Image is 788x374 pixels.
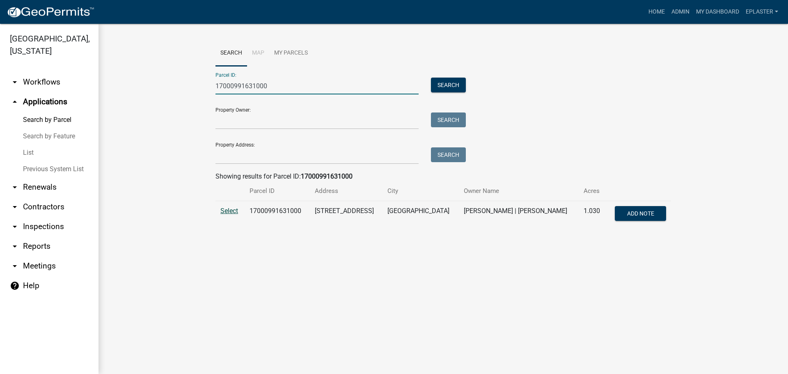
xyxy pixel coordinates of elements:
button: Search [431,147,466,162]
td: [PERSON_NAME] | [PERSON_NAME] [459,201,579,228]
button: Search [431,78,466,92]
i: arrow_drop_down [10,182,20,192]
a: My Parcels [269,40,313,67]
i: arrow_drop_down [10,261,20,271]
th: Address [310,181,383,201]
i: help [10,281,20,291]
th: Owner Name [459,181,579,201]
td: 17000991631000 [245,201,310,228]
td: [STREET_ADDRESS] [310,201,383,228]
th: Acres [579,181,607,201]
strong: 17000991631000 [301,172,353,180]
td: 1.030 [579,201,607,228]
th: Parcel ID [245,181,310,201]
div: Showing results for Parcel ID: [215,172,671,181]
i: arrow_drop_down [10,222,20,232]
a: Home [645,4,668,20]
a: Admin [668,4,693,20]
a: eplaster [742,4,781,20]
th: City [383,181,458,201]
i: arrow_drop_down [10,77,20,87]
button: Add Note [615,206,666,221]
td: [GEOGRAPHIC_DATA] [383,201,458,228]
a: My Dashboard [693,4,742,20]
button: Search [431,112,466,127]
a: Search [215,40,247,67]
i: arrow_drop_down [10,202,20,212]
i: arrow_drop_up [10,97,20,107]
a: Select [220,207,238,215]
i: arrow_drop_down [10,241,20,251]
span: Add Note [627,210,654,217]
